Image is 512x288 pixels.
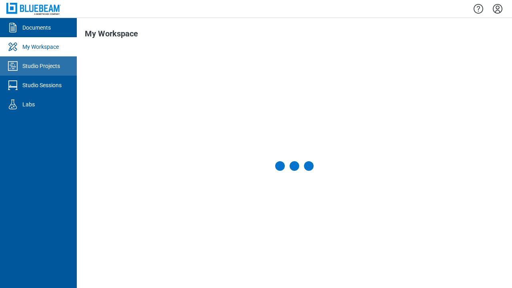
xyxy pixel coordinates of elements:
svg: Studio Sessions [6,79,19,92]
button: Settings [491,2,504,16]
div: My Workspace [22,43,59,51]
div: Labs [22,100,35,108]
svg: Documents [6,21,19,34]
img: Bluebeam, Inc. [6,3,61,14]
div: Studio Sessions [22,81,62,89]
h1: My Workspace [85,29,138,42]
div: Documents [22,24,51,32]
svg: My Workspace [6,40,19,53]
svg: Labs [6,98,19,111]
div: Studio Projects [22,62,60,70]
div: Loading My Workspace [275,161,314,171]
svg: Studio Projects [6,60,19,72]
